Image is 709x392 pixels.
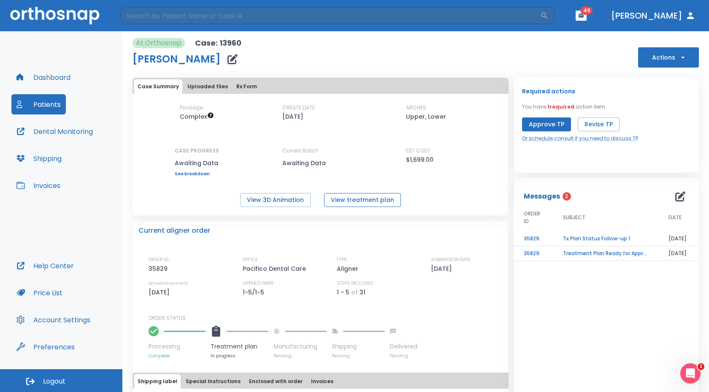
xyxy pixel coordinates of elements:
button: View treatment plan [324,193,401,207]
button: Invoices [308,374,337,389]
h1: [PERSON_NAME] [133,54,221,64]
p: UPPER/LOWER [243,280,273,287]
div: tabs [134,79,507,94]
td: 35829 [514,246,553,261]
p: 1 - 5 [337,287,349,297]
button: Preferences [11,337,80,357]
button: Rx Form [233,79,260,94]
p: TYPE [337,256,347,264]
p: [DATE] [149,287,173,297]
p: Awaiting Data [282,158,358,168]
p: OFFICE [243,256,258,264]
span: 1 required [547,103,574,110]
button: Dashboard [11,67,76,87]
button: [PERSON_NAME] [608,8,699,23]
a: See breakdown [175,171,219,177]
p: Manufacturing [273,342,327,351]
p: At Orthosnap [136,38,181,48]
button: Case Summary [134,79,182,94]
p: You have action item [522,103,605,111]
p: Aligner [337,264,361,274]
p: [DATE] [282,112,303,122]
p: 31 [360,287,365,297]
p: Processing [149,342,206,351]
p: Pending [390,353,417,359]
span: Up to 50 Steps (100 aligners) [180,112,214,121]
p: Pending [273,353,327,359]
p: CREATE DATE [282,104,315,112]
button: Help Center [11,256,79,276]
p: Package [180,104,203,112]
p: Delivered [390,342,417,351]
p: ORDER STATUS [149,314,503,322]
button: View 3D Animation [240,193,311,207]
button: Special Instructions [182,374,244,389]
p: CASE PROGRESS [175,147,219,155]
div: Tooltip anchor [73,343,81,351]
span: DATE [668,214,682,221]
td: [DATE] [658,246,699,261]
img: Orthosnap [10,7,100,24]
p: ARCHES [406,104,426,112]
p: ORDER ID [149,256,168,264]
p: Required actions [522,86,575,96]
button: Patients [11,94,66,114]
button: Price List [11,283,68,303]
span: Logout [43,377,65,386]
p: In progress [211,353,268,359]
button: Revise TP [578,117,620,131]
p: 35829 [149,264,170,274]
p: Treatment plan [211,342,268,351]
p: Messages [524,191,560,201]
p: STEPS INCLUDED [337,280,373,287]
button: Uploaded files [184,79,231,94]
iframe: Intercom live chat [680,363,701,384]
p: Upper, Lower [406,112,446,122]
button: Enclosed with order [246,374,306,389]
p: 1-5/1-5 [243,287,267,297]
p: Current aligner order [138,226,210,236]
a: Or schedule consult if you need to discuss TP [522,135,638,142]
p: Pacifico Dental Care [243,264,309,274]
button: Dental Monitoring [11,121,98,142]
button: Account Settings [11,310,95,330]
button: Actions [638,47,699,68]
button: Approve TP [522,117,571,131]
button: Invoices [11,175,65,196]
td: Tx Plan Status Follow-up 1 [553,231,658,246]
p: EST COST [406,147,430,155]
p: Current Batch [282,147,358,155]
p: Awaiting Data [175,158,219,168]
p: Shipping [332,342,385,351]
p: of [351,287,358,297]
p: [DATE] [431,264,455,274]
span: 49 [581,6,593,15]
td: [DATE] [658,231,699,246]
span: ORDER ID [524,210,543,225]
input: Search by Patient Name or Case # [121,7,540,24]
p: Complete [149,353,206,359]
td: 35829 [514,231,553,246]
button: Shipping label [134,374,181,389]
p: Pending [332,353,385,359]
p: SUBMISSION DATE [431,256,471,264]
td: Treatment Plan Ready for Approval! [553,246,658,261]
span: 1 [698,363,704,370]
button: Shipping [11,148,67,169]
p: ESTIMATED SHIP DATE [149,280,188,287]
p: $1,699.00 [406,155,433,165]
p: Case: 13960 [195,38,241,48]
span: SUBJECT [563,214,585,221]
span: 2 [563,192,571,201]
div: tabs [134,374,507,389]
